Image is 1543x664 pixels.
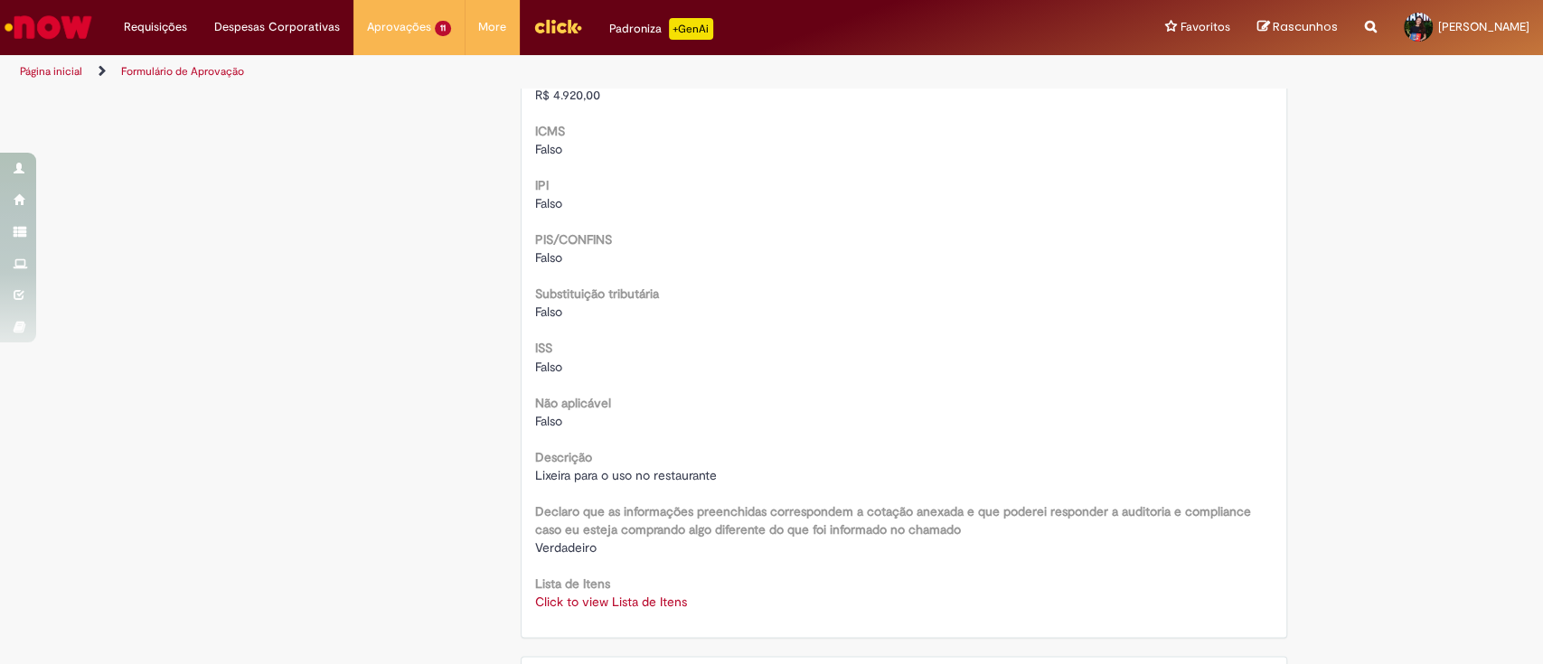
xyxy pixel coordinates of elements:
b: PIS/CONFINS [535,231,612,248]
span: Despesas Corporativas [214,18,340,36]
span: Requisições [124,18,187,36]
span: Lixeira para o uso no restaurante [535,466,717,482]
span: Falso [535,358,562,374]
a: Click to view Lista de Itens [535,593,687,609]
span: Favoritos [1181,18,1230,36]
span: Falso [535,141,562,157]
span: Falso [535,304,562,320]
a: Formulário de Aprovação [121,64,244,79]
span: Aprovações [367,18,431,36]
a: Página inicial [20,64,82,79]
img: ServiceNow [2,9,95,45]
span: Rascunhos [1273,18,1338,35]
b: Lista de Itens [535,575,610,591]
div: Padroniza [609,18,713,40]
ul: Trilhas de página [14,55,1015,89]
span: More [478,18,506,36]
a: Rascunhos [1257,19,1338,36]
b: ISS [535,340,552,356]
p: +GenAi [669,18,713,40]
span: Falso [535,412,562,428]
span: R$ 4.920,00 [535,87,600,103]
b: Declaro que as informações preenchidas correspondem a cotação anexada e que poderei responder a a... [535,502,1251,537]
span: Verdadeiro [535,538,597,555]
span: [PERSON_NAME] [1438,19,1529,34]
b: Descrição [535,448,592,464]
span: 11 [435,21,451,36]
b: IPI [535,177,549,193]
b: ICMS [535,123,565,139]
img: click_logo_yellow_360x200.png [533,13,582,40]
span: Falso [535,249,562,266]
b: Substituição tributária [535,285,659,302]
span: Falso [535,195,562,211]
b: Não aplicável [535,394,611,410]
